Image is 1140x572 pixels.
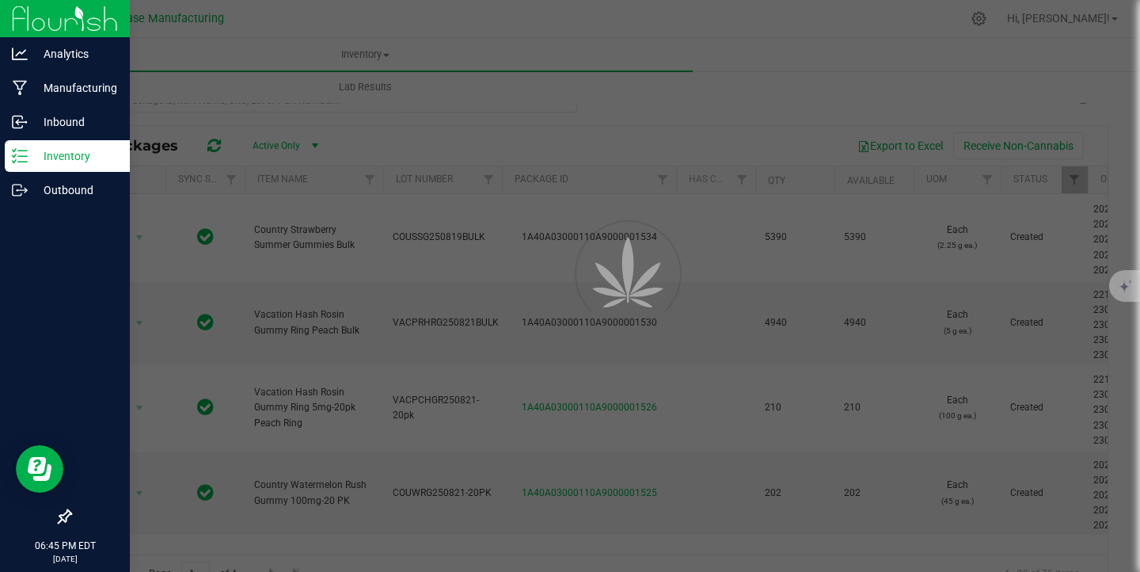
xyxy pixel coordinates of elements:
inline-svg: Outbound [12,182,28,198]
p: Outbound [28,181,123,200]
p: Analytics [28,44,123,63]
p: 06:45 PM EDT [7,539,123,553]
inline-svg: Manufacturing [12,80,28,96]
inline-svg: Inbound [12,114,28,130]
inline-svg: Inventory [12,148,28,164]
p: Inbound [28,112,123,132]
inline-svg: Analytics [12,46,28,62]
p: Inventory [28,147,123,166]
p: [DATE] [7,553,123,565]
iframe: Resource center [16,445,63,493]
p: Manufacturing [28,78,123,97]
